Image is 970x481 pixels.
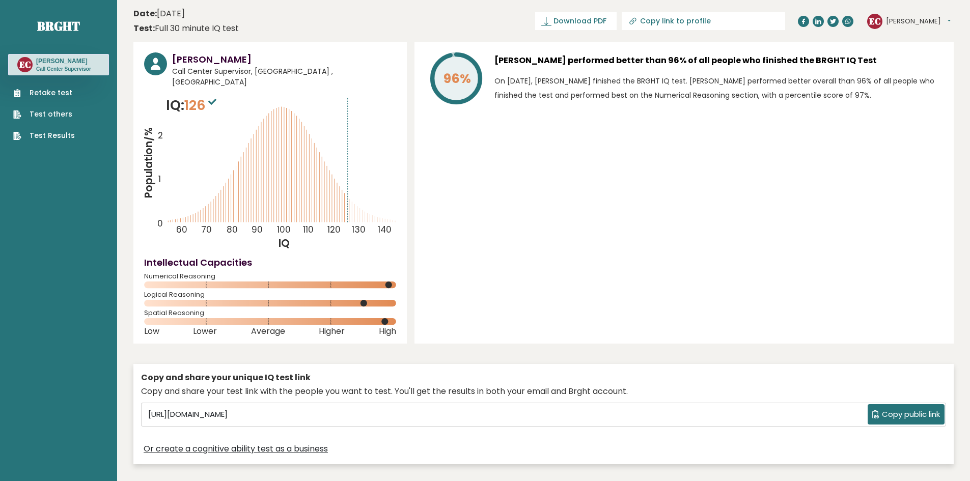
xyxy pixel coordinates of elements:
tspan: Population/% [142,127,156,199]
span: Call Center Supervisor, [GEOGRAPHIC_DATA] , [GEOGRAPHIC_DATA] [172,66,396,88]
a: Download PDF [535,12,617,30]
b: Date: [133,8,157,19]
tspan: 90 [252,223,263,236]
h4: Intellectual Capacities [144,256,396,269]
button: Copy public link [868,404,945,425]
tspan: 0 [157,217,163,230]
span: Copy public link [882,409,940,420]
tspan: 100 [277,223,291,236]
b: Test: [133,22,155,34]
tspan: 110 [303,223,314,236]
tspan: 80 [227,223,238,236]
tspan: 2 [158,130,163,142]
span: Average [251,329,285,333]
tspan: 96% [444,70,471,88]
span: Logical Reasoning [144,293,396,297]
h3: [PERSON_NAME] [172,52,396,66]
tspan: 140 [378,223,392,236]
span: Low [144,329,159,333]
div: Copy and share your test link with the people you want to test. You'll get the results in both yo... [141,385,946,398]
h3: [PERSON_NAME] performed better than 96% of all people who finished the BRGHT IQ Test [494,52,943,69]
tspan: 120 [327,223,341,236]
span: Higher [319,329,345,333]
button: [PERSON_NAME] [886,16,951,26]
time: [DATE] [133,8,185,20]
span: High [379,329,396,333]
tspan: 1 [158,173,161,185]
a: Brght [37,18,80,34]
tspan: IQ [279,236,290,250]
tspan: 130 [352,223,366,236]
tspan: 70 [201,223,212,236]
text: EC [19,59,31,70]
p: Call Center Supervisor [36,66,91,73]
a: Test Results [13,130,75,141]
p: IQ: [166,95,219,116]
a: Test others [13,109,75,120]
p: On [DATE], [PERSON_NAME] finished the BRGHT IQ test. [PERSON_NAME] performed better overall than ... [494,74,943,102]
span: Spatial Reasoning [144,311,396,315]
a: Retake test [13,88,75,98]
span: Numerical Reasoning [144,274,396,278]
span: 126 [184,96,219,115]
tspan: 60 [176,223,187,236]
h3: [PERSON_NAME] [36,57,91,65]
a: Or create a cognitive ability test as a business [144,443,328,455]
span: Download PDF [553,16,606,26]
span: Lower [193,329,217,333]
text: EC [869,15,881,26]
div: Copy and share your unique IQ test link [141,372,946,384]
div: Full 30 minute IQ test [133,22,239,35]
